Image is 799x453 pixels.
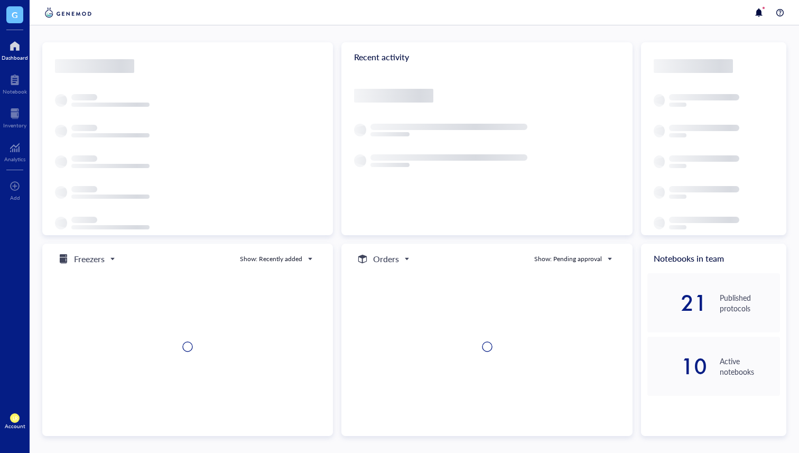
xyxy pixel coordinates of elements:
h5: Orders [373,253,399,265]
span: LR [12,415,17,421]
div: Active notebooks [720,356,780,377]
a: Dashboard [2,38,28,61]
div: Notebooks in team [641,244,786,273]
a: Inventory [3,105,26,128]
div: Published protocols [720,292,780,313]
div: Recent activity [341,42,632,72]
span: G [12,8,18,21]
div: Show: Recently added [240,254,302,264]
div: Analytics [4,156,25,162]
h5: Freezers [74,253,105,265]
div: Dashboard [2,54,28,61]
div: Show: Pending approval [534,254,602,264]
a: Notebook [3,71,27,95]
div: Add [10,195,20,201]
div: Inventory [3,122,26,128]
div: 10 [647,358,708,375]
img: genemod-logo [42,6,94,19]
div: Notebook [3,88,27,95]
div: 21 [647,294,708,311]
div: Account [5,423,25,429]
a: Analytics [4,139,25,162]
